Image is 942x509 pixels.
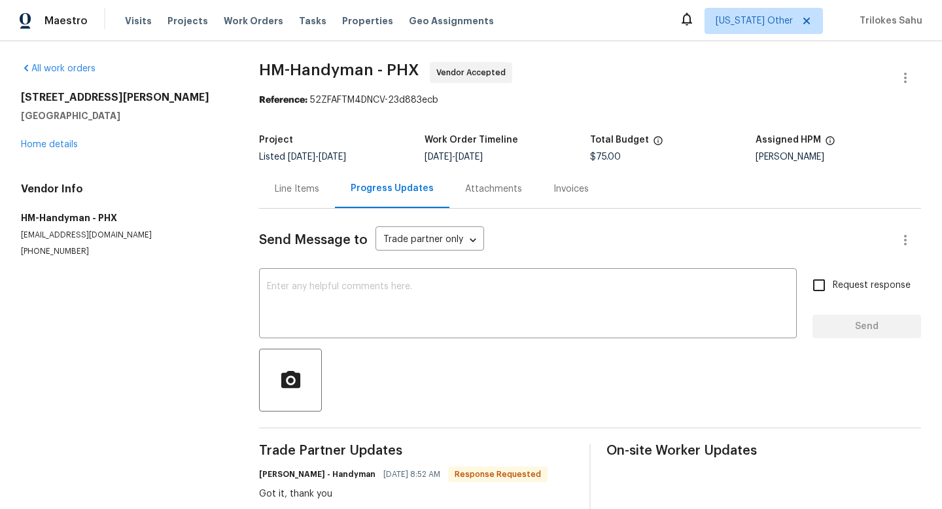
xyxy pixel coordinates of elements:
[259,487,548,500] div: Got it, thank you
[125,14,152,27] span: Visits
[351,182,434,195] div: Progress Updates
[224,14,283,27] span: Work Orders
[756,152,921,162] div: [PERSON_NAME]
[425,152,483,162] span: -
[375,230,484,251] div: Trade partner only
[465,183,522,196] div: Attachments
[716,14,793,27] span: [US_STATE] Other
[21,230,228,241] p: [EMAIL_ADDRESS][DOMAIN_NAME]
[590,152,621,162] span: $75.00
[259,152,346,162] span: Listed
[425,135,518,145] h5: Work Order Timeline
[383,468,440,481] span: [DATE] 8:52 AM
[319,152,346,162] span: [DATE]
[259,234,368,247] span: Send Message to
[167,14,208,27] span: Projects
[259,96,307,105] b: Reference:
[436,66,511,79] span: Vendor Accepted
[21,109,228,122] h5: [GEOGRAPHIC_DATA]
[259,444,574,457] span: Trade Partner Updates
[21,246,228,257] p: [PHONE_NUMBER]
[449,468,546,481] span: Response Requested
[833,279,911,292] span: Request response
[425,152,452,162] span: [DATE]
[342,14,393,27] span: Properties
[553,183,589,196] div: Invoices
[21,64,96,73] a: All work orders
[21,140,78,149] a: Home details
[653,135,663,152] span: The total cost of line items that have been proposed by Opendoor. This sum includes line items th...
[21,183,228,196] h4: Vendor Info
[259,135,293,145] h5: Project
[854,14,922,27] span: Trilokes Sahu
[606,444,921,457] span: On-site Worker Updates
[259,94,921,107] div: 52ZFAFTM4DNCV-23d883ecb
[259,62,419,78] span: HM-Handyman - PHX
[299,16,326,26] span: Tasks
[825,135,835,152] span: The hpm assigned to this work order.
[590,135,649,145] h5: Total Budget
[455,152,483,162] span: [DATE]
[275,183,319,196] div: Line Items
[44,14,88,27] span: Maestro
[288,152,346,162] span: -
[756,135,821,145] h5: Assigned HPM
[21,211,228,224] h5: HM-Handyman - PHX
[288,152,315,162] span: [DATE]
[259,468,375,481] h6: [PERSON_NAME] - Handyman
[409,14,494,27] span: Geo Assignments
[21,91,228,104] h2: [STREET_ADDRESS][PERSON_NAME]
